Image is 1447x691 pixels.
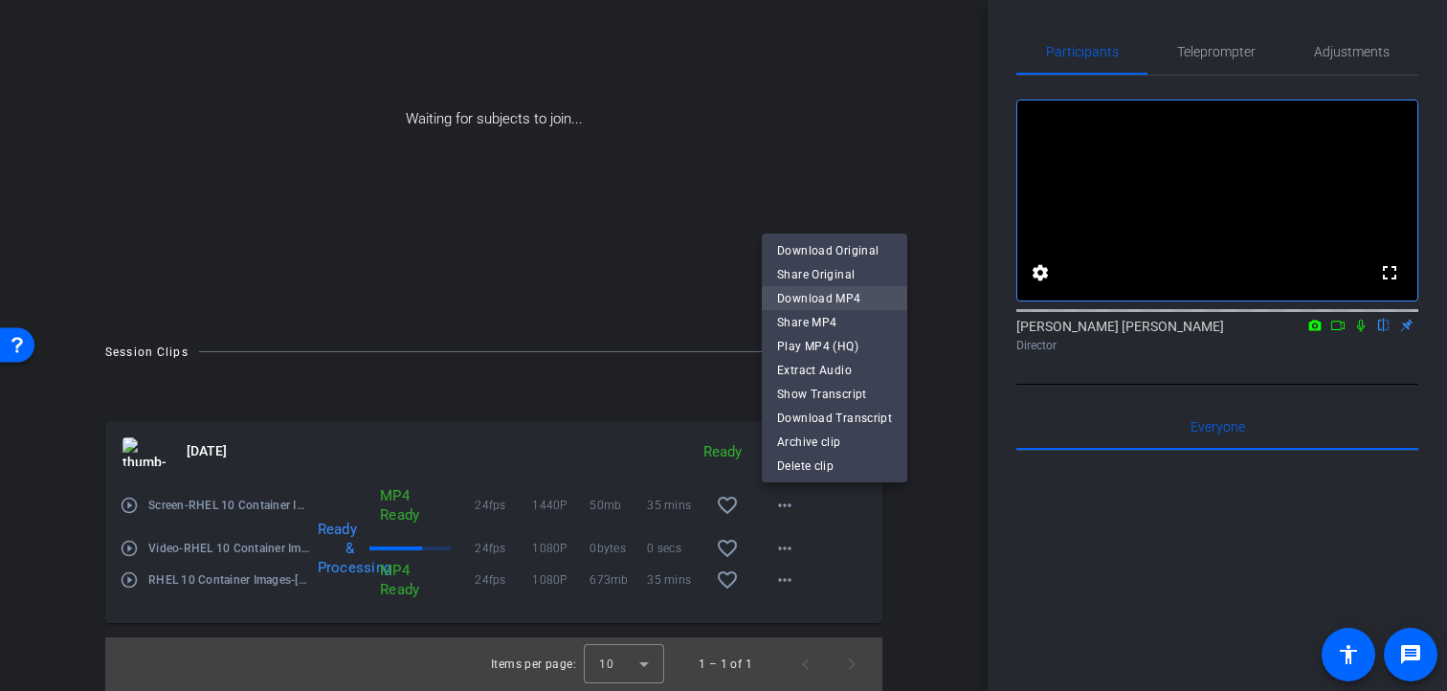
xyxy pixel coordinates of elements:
[777,287,892,310] span: Download MP4
[777,383,892,406] span: Show Transcript
[777,359,892,382] span: Extract Audio
[777,407,892,430] span: Download Transcript
[777,431,892,454] span: Archive clip
[777,263,892,286] span: Share Original
[777,311,892,334] span: Share MP4
[777,239,892,262] span: Download Original
[777,455,892,478] span: Delete clip
[777,335,892,358] span: Play MP4 (HQ)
